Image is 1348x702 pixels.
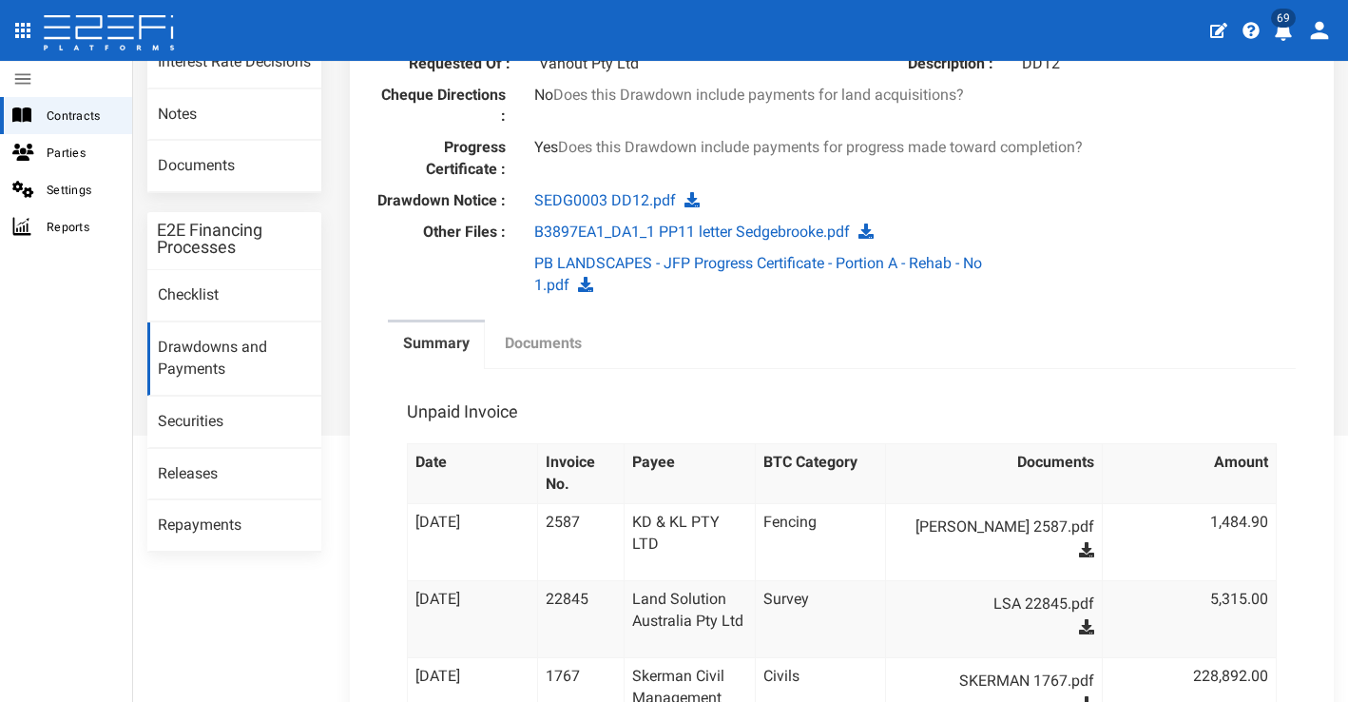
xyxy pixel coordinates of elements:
a: Checklist [147,270,321,322]
a: Repayments [147,500,321,552]
span: Does this Drawdown include payments for progress made toward completion? [558,138,1083,156]
td: 1,484.90 [1103,503,1277,580]
a: Releases [147,449,321,500]
td: 22845 [538,580,625,657]
a: Securities [147,397,321,448]
div: Vanout Pty Ltd [525,53,827,75]
div: DD12 [1008,53,1310,75]
label: Drawdown Notice : [359,190,520,212]
span: Reports [47,216,117,238]
th: Invoice No. [538,444,625,504]
a: Drawdowns and Payments [147,322,321,396]
a: Summary [388,322,485,370]
th: Documents [885,444,1103,504]
a: [PERSON_NAME] 2587.pdf [913,512,1095,542]
label: Cheque Directions : [359,85,520,128]
label: Requested Of : [374,53,525,75]
a: Interest Rate Decisions [147,37,321,88]
h3: E2E Financing Processes [157,222,312,256]
a: SKERMAN 1767.pdf [913,666,1095,696]
a: SEDG0003 DD12.pdf [534,191,676,209]
a: B3897EA1_DA1_1 PP11 letter Sedgebrooke.pdf [534,223,850,241]
td: 5,315.00 [1103,580,1277,657]
a: PB LANDSCAPES - JFP Progress Certificate - Portion A - Rehab - No 1.pdf [534,254,982,294]
span: Contracts [47,105,117,127]
label: Documents [505,333,582,355]
td: [DATE] [408,580,538,657]
td: [DATE] [408,503,538,580]
td: 2587 [538,503,625,580]
td: Land Solution Australia Pty Ltd [625,580,755,657]
td: Fencing [755,503,885,580]
th: Amount [1103,444,1277,504]
td: Survey [755,580,885,657]
th: Date [408,444,538,504]
span: Does this Drawdown include payments for land acquisitions? [553,86,964,104]
h3: Unpaid Invoice [407,403,518,420]
label: Summary [403,333,470,355]
span: Parties [47,142,117,164]
span: Settings [47,179,117,201]
a: Documents [490,322,597,370]
label: Other Files : [359,222,520,244]
th: BTC Category [755,444,885,504]
label: Progress Certificate : [359,137,520,181]
div: No [520,85,1164,107]
a: LSA 22845.pdf [913,589,1095,619]
div: Yes [520,137,1164,159]
td: KD & KL PTY LTD [625,503,755,580]
label: Description : [857,53,1008,75]
a: Documents [147,141,321,192]
th: Payee [625,444,755,504]
a: Notes [147,89,321,141]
